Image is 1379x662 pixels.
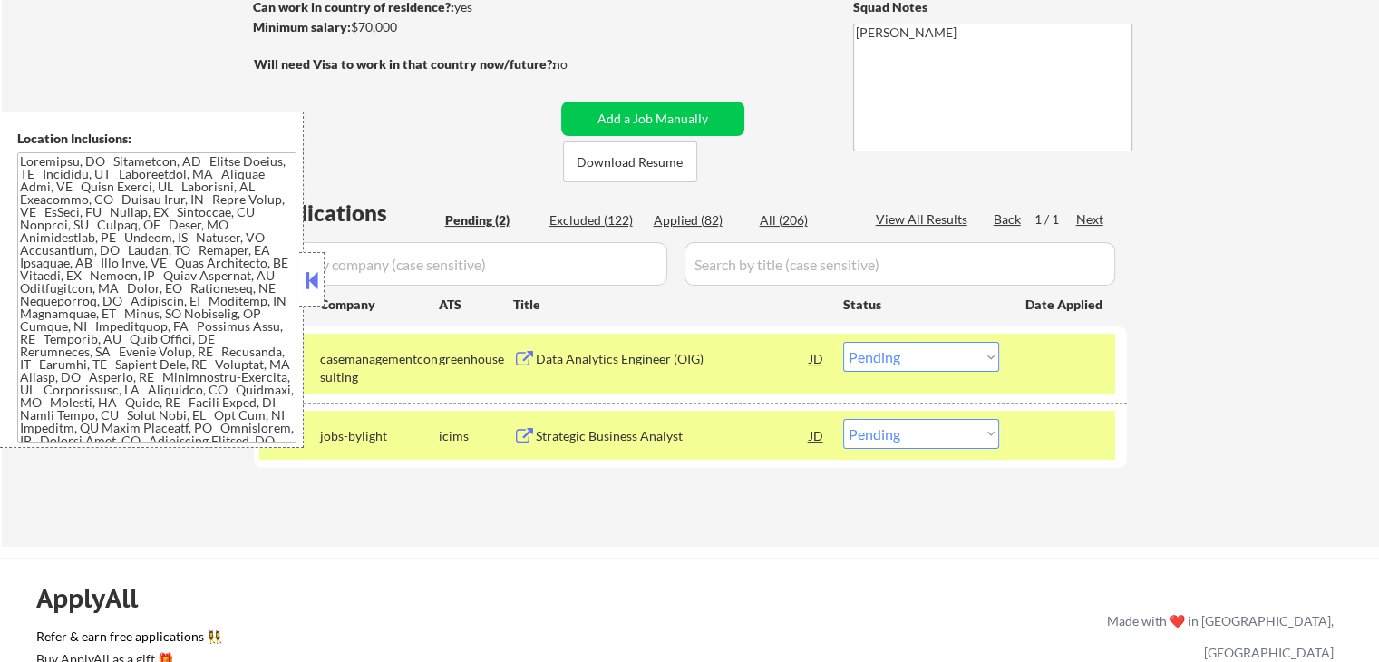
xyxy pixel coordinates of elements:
strong: Will need Visa to work in that country now/future?: [254,56,556,72]
strong: Minimum salary: [253,19,351,34]
a: Refer & earn free applications 👯‍♀️ [36,630,728,649]
input: Search by title (case sensitive) [685,242,1115,286]
div: Status [843,287,999,320]
button: Download Resume [563,141,697,182]
div: Title [513,296,826,314]
div: Applied (82) [654,211,744,229]
div: greenhouse [439,350,513,368]
div: ATS [439,296,513,314]
div: ApplyAll [36,583,159,614]
div: Strategic Business Analyst [536,427,810,445]
div: Data Analytics Engineer (OIG) [536,350,810,368]
div: All (206) [760,211,850,229]
div: 1 / 1 [1034,210,1076,229]
div: Excluded (122) [549,211,640,229]
div: $70,000 [253,18,555,36]
div: Next [1076,210,1105,229]
div: casemanagementconsulting [320,350,439,385]
div: JD [808,342,826,375]
div: jobs-bylight [320,427,439,445]
div: Location Inclusions: [17,130,296,148]
div: Company [320,296,439,314]
div: Back [994,210,1023,229]
div: View All Results [876,210,973,229]
div: no [553,55,605,73]
div: Date Applied [1025,296,1105,314]
input: Search by company (case sensitive) [259,242,667,286]
div: Applications [259,202,439,224]
div: icims [439,427,513,445]
div: JD [808,419,826,452]
div: Pending (2) [445,211,536,229]
button: Add a Job Manually [561,102,744,136]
